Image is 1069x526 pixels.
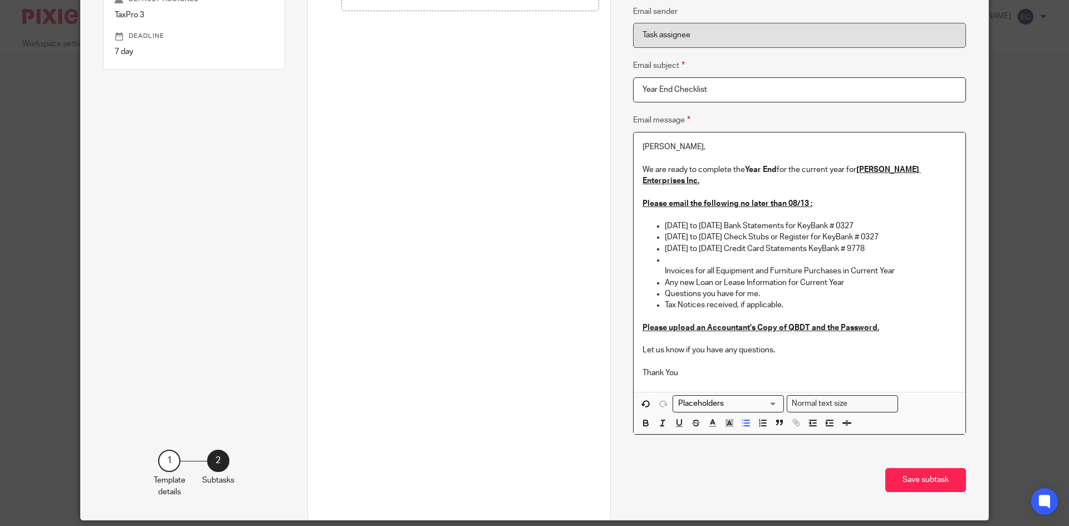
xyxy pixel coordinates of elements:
p: Thank You [643,367,957,378]
p: Any new Loan or Lease Information for Current Year [665,277,957,288]
label: Email sender [633,6,678,17]
div: Search for option [787,395,898,412]
u: Please email the following no later than 08/13 : [643,200,812,208]
label: Email message [633,114,690,126]
label: Email subject [633,59,685,72]
strong: Year End [745,166,777,174]
div: Placeholders [673,395,784,412]
div: 2 [207,450,229,472]
span: Normal text size [790,398,850,410]
input: Subject [633,77,966,102]
p: [DATE] to [DATE] Bank Statements for KeyBank # 0327 [665,220,957,232]
p: We are ready to complete the for the current year for [643,164,957,187]
input: Search for option [674,398,777,410]
p: [DATE] to [DATE] Check Stubs or Register for KeyBank # 0327 [665,232,957,243]
p: Invoices for all Equipment and Furniture Purchases in Current Year [665,266,957,277]
p: TaxPro 3 [115,9,273,21]
u: Please upload an Accountant's Copy of QBDT and the Password. [643,324,879,332]
button: Save subtask [885,468,966,492]
p: 7 day [115,46,273,57]
p: [PERSON_NAME], [643,141,957,153]
p: Deadline [115,32,273,41]
p: Let us know if you have any questions. [643,345,957,356]
div: Search for option [673,395,784,412]
p: Questions you have for me. [665,288,957,299]
p: [DATE] to [DATE] Credit Card Statements KeyBank # 9778 [665,243,957,254]
div: Text styles [787,395,898,412]
input: Search for option [851,398,891,410]
p: Tax Notices received, if applicable. [665,299,957,311]
div: 1 [158,450,180,472]
p: Subtasks [202,475,234,486]
p: Template details [154,475,185,498]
